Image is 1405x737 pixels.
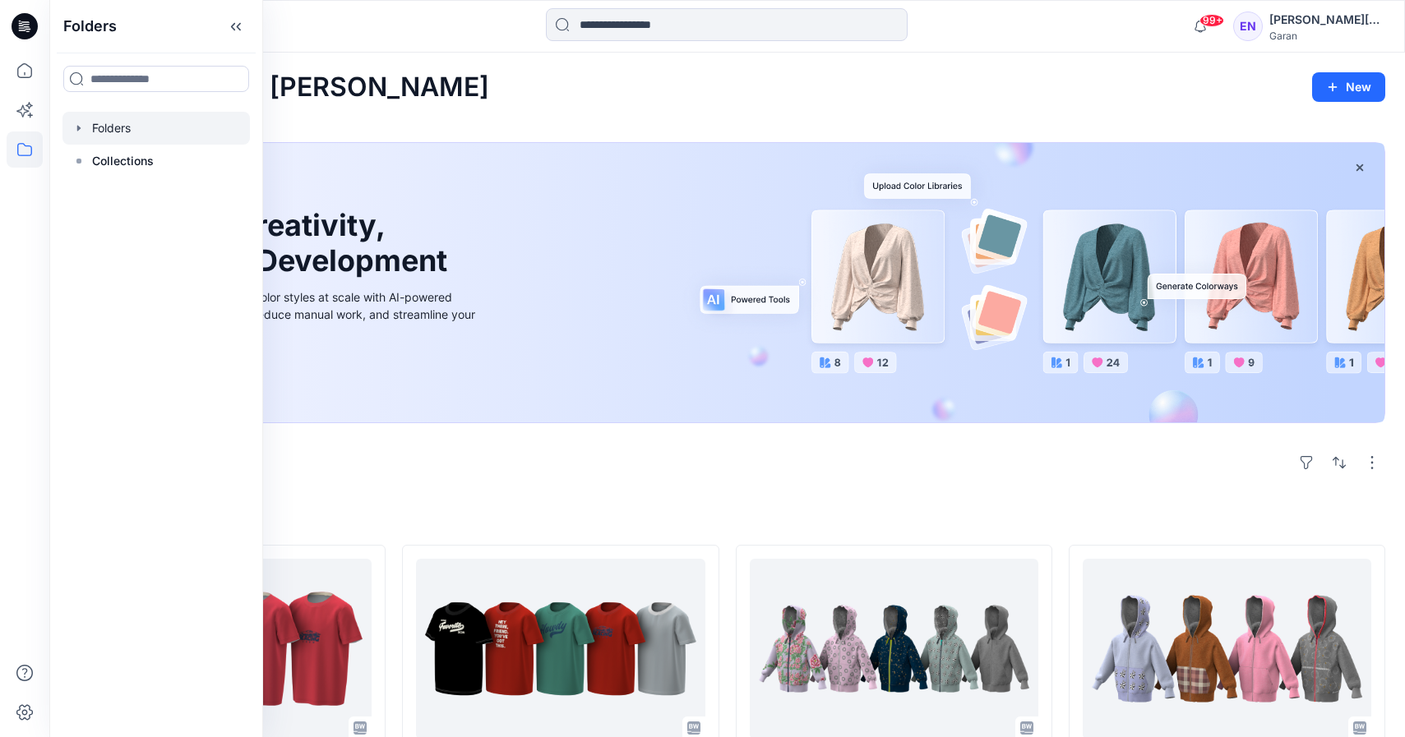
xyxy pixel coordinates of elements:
h1: Unleash Creativity, Speed Up Development [109,208,455,279]
button: New [1312,72,1385,102]
h2: Welcome back, [PERSON_NAME] [69,72,489,103]
div: Explore ideas faster and recolor styles at scale with AI-powered tools that boost creativity, red... [109,288,479,340]
a: Discover more [109,360,479,393]
div: [PERSON_NAME][DATE] [1269,10,1384,30]
p: Collections [92,151,154,171]
div: EN [1233,12,1263,41]
span: 99+ [1199,14,1224,27]
div: Garan [1269,30,1384,42]
h4: Styles [69,509,1385,528]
